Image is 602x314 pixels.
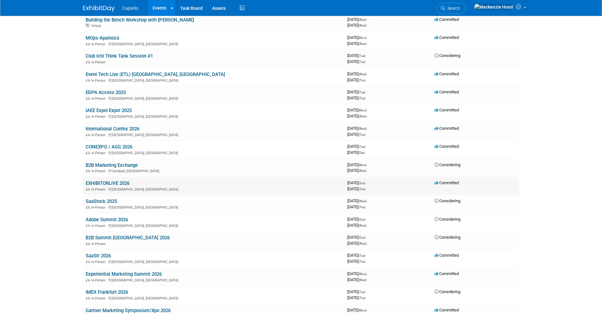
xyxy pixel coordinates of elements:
span: [DATE] [347,17,368,22]
span: [DATE] [347,223,367,228]
img: In-Person Event [86,42,90,45]
img: In-Person Event [86,296,90,299]
span: Considering [435,198,460,203]
span: In-Person [91,169,107,173]
span: Committed [435,144,459,149]
span: In-Person [91,97,107,101]
span: - [368,271,368,276]
span: In-Person [91,133,107,137]
img: In-Person Event [86,78,90,82]
span: Committed [435,72,459,76]
span: (Mon) [358,272,367,276]
span: [DATE] [347,132,365,137]
span: (Wed) [358,278,367,282]
span: (Wed) [358,169,367,173]
span: In-Person [91,78,107,83]
span: Committed [435,253,459,258]
span: - [368,198,368,203]
span: - [368,17,368,22]
span: [DATE] [347,289,367,294]
span: (Thu) [358,187,365,191]
img: Virtual Event [86,24,90,27]
span: Committed [435,126,459,131]
span: - [366,289,367,294]
span: Committed [435,90,459,94]
span: Virtual [91,24,103,28]
span: Considering [435,217,460,222]
span: (Mon) [358,163,367,167]
div: [GEOGRAPHIC_DATA], [GEOGRAPHIC_DATA] [86,96,342,101]
img: Mackenzie Hood [474,3,513,10]
span: In-Person [91,260,107,264]
span: [DATE] [347,53,367,58]
div: [GEOGRAPHIC_DATA], [GEOGRAPHIC_DATA] [86,114,342,119]
span: Considering [435,162,460,167]
div: [GEOGRAPHIC_DATA], [GEOGRAPHIC_DATA] [86,41,342,46]
span: (Sun) [358,218,365,221]
a: EDPA Access 2025 [86,90,126,95]
span: - [366,253,367,258]
span: [DATE] [347,217,367,222]
span: [DATE] [347,108,368,112]
span: [DATE] [347,78,365,82]
span: (Tue) [358,290,365,294]
span: [DATE] [347,144,367,149]
span: [DATE] [347,41,367,46]
div: [GEOGRAPHIC_DATA], [GEOGRAPHIC_DATA] [86,259,342,264]
span: (Wed) [358,242,367,245]
span: [DATE] [347,96,365,100]
img: In-Person Event [86,115,90,118]
span: - [366,90,367,94]
div: [GEOGRAPHIC_DATA], [GEOGRAPHIC_DATA] [86,186,342,192]
span: (Thu) [358,78,365,82]
span: In-Person [91,224,107,228]
span: [DATE] [347,23,367,28]
span: (Thu) [358,205,365,209]
span: [DATE] [347,35,368,40]
span: (Mon) [358,109,367,112]
span: [DATE] [347,59,365,64]
a: Building the Bench Workshop with [PERSON_NAME] [86,17,194,23]
span: In-Person [91,42,107,46]
div: Carlsbad, [GEOGRAPHIC_DATA] [86,168,342,173]
span: (Wed) [358,127,367,130]
span: [DATE] [347,186,365,191]
img: In-Person Event [86,242,90,245]
span: In-Person [91,187,107,192]
span: (Wed) [358,42,367,46]
span: Captello [122,6,138,11]
img: ExhibitDay [83,5,115,12]
span: [DATE] [347,308,368,312]
img: In-Person Event [86,151,90,154]
span: In-Person [91,115,107,119]
div: [GEOGRAPHIC_DATA], [GEOGRAPHIC_DATA] [86,132,342,137]
span: [DATE] [347,90,367,94]
span: Committed [435,108,459,112]
a: International Confex 2026 [86,126,139,132]
span: - [366,144,367,149]
a: Adobe Summit 2026 [86,217,128,223]
span: Committed [435,35,459,40]
span: In-Person [91,151,107,155]
div: [GEOGRAPHIC_DATA], [GEOGRAPHIC_DATA] [86,295,342,300]
span: [DATE] [347,295,365,300]
span: (Sat) [358,151,365,154]
span: Committed [435,180,459,185]
a: EXHIBITORLIVE 2026 [86,180,130,186]
span: (Wed) [358,24,367,27]
span: (Sun) [358,236,365,239]
span: [DATE] [347,150,365,155]
span: - [366,217,367,222]
span: (Mon) [358,36,367,40]
span: [DATE] [347,180,367,185]
span: (Wed) [358,72,367,76]
span: (Tue) [358,254,365,257]
span: (Thu) [358,260,365,263]
span: (Tue) [358,60,365,64]
img: In-Person Event [86,224,90,227]
img: In-Person Event [86,60,90,63]
a: B2B Marketing Exchange [86,162,138,168]
img: In-Person Event [86,260,90,263]
span: [DATE] [347,241,367,246]
span: (Thu) [358,133,365,136]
